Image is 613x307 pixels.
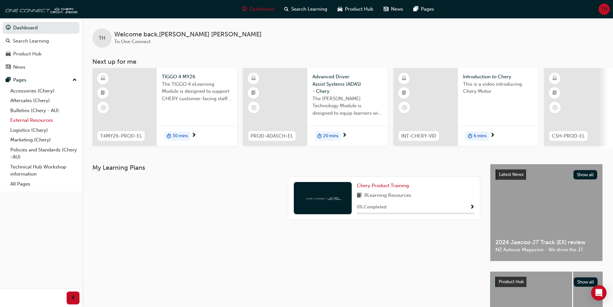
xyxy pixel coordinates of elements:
[82,58,613,65] h3: Next up for me
[6,77,11,83] span: pages-icon
[3,3,77,15] img: oneconnect
[312,95,383,117] span: The [PERSON_NAME] Technology Module is designed to equip learners with essential knowledge about ...
[496,169,597,180] a: Latest NewsShow all
[251,132,293,140] span: PROD-ADASCH-EL
[552,105,558,110] span: learningRecordVerb_NONE-icon
[3,22,79,34] a: Dashboard
[162,73,232,81] span: TIGGO 4 MY26
[323,132,339,140] span: 20 mins
[490,133,495,139] span: next-icon
[114,39,151,44] span: To One Connect
[413,5,418,13] span: pages-icon
[191,133,196,139] span: next-icon
[162,81,232,102] span: The TIGGO 4 eLearning Module is designed to support CHERY customer-facing staff with the product ...
[305,195,340,201] img: oneconnect
[100,105,106,110] span: learningRecordVerb_NONE-icon
[291,5,327,13] span: Search Learning
[408,3,439,16] a: pages-iconPages
[357,182,412,189] a: Chery Product Training
[101,89,105,97] span: booktick-icon
[251,89,256,97] span: booktick-icon
[495,277,598,287] a: Product HubShow all
[470,203,475,211] button: Show Progress
[13,63,25,71] div: News
[167,132,171,140] span: duration-icon
[345,5,373,13] span: Product Hub
[599,4,610,15] button: TH
[496,246,597,254] span: NZ Autocar Magazine - We drive the J7.
[8,179,79,189] a: All Pages
[357,183,409,188] span: Chery Product Training
[243,68,388,146] a: PROD-ADASCH-ELAdvanced Driver Assist Systems (ADAS) - CheryThe [PERSON_NAME] Technology Module is...
[72,76,77,84] span: up-icon
[8,106,79,116] a: Bulletins (Chery - AU)
[470,205,475,210] span: Show Progress
[332,3,378,16] a: car-iconProduct Hub
[6,64,11,70] span: news-icon
[6,38,10,44] span: search-icon
[101,74,105,83] span: learningResourceType_ELEARNING-icon
[251,74,256,83] span: learningResourceType_ELEARNING-icon
[3,21,79,74] button: DashboardSearch LearningProduct HubNews
[284,5,289,13] span: search-icon
[474,132,487,140] span: 6 mins
[8,115,79,125] a: External Resources
[499,279,524,284] span: Product Hub
[100,132,142,140] span: T4MY26-PROD-EL
[591,285,607,301] div: Open Intercom Messenger
[496,239,597,246] span: 2024 Jaecoo J7 Track (EX) review
[499,172,524,177] span: Latest News
[312,73,383,95] span: Advanced Driver Assist Systems (ADAS) - Chery
[394,68,538,146] a: INT-CHERY-VIDIntroduction to CheryThis is a video introducing Chery Motorduration-icon6 mins
[490,164,603,261] a: Latest NewsShow all2024 Jaecoo J7 Track (EX) reviewNZ Autocar Magazine - We drive the J7.
[573,170,598,179] button: Show all
[3,35,79,47] a: Search Learning
[553,89,557,97] span: booktick-icon
[342,133,347,139] span: next-icon
[401,132,436,140] span: INT-CHERY-VID
[391,5,403,13] span: News
[463,73,533,81] span: Introduction to Chery
[13,37,49,45] div: Search Learning
[99,34,105,42] span: TH
[384,5,388,13] span: news-icon
[242,5,247,13] span: guage-icon
[237,3,279,16] a: guage-iconDashboard
[92,164,480,171] h3: My Learning Plans
[338,5,342,13] span: car-icon
[574,277,598,287] button: Show all
[6,51,11,57] span: car-icon
[3,48,79,60] a: Product Hub
[8,96,79,106] a: Aftersales (Chery)
[317,132,322,140] span: duration-icon
[8,145,79,162] a: Policies and Standards (Chery -AU)
[552,132,585,140] span: CSH-PROD-EL
[357,204,386,211] span: 0 % Completed
[553,74,557,83] span: learningResourceType_ELEARNING-icon
[92,68,237,146] a: T4MY26-PROD-ELTIGGO 4 MY26The TIGGO 4 eLearning Module is designed to support CHERY customer-faci...
[8,162,79,179] a: Technical Hub Workshop information
[13,76,26,84] div: Pages
[249,5,274,13] span: Dashboard
[8,135,79,145] a: Marketing (Chery)
[364,192,411,200] span: 8 Learning Resources
[421,5,434,13] span: Pages
[3,74,79,86] button: Pages
[402,74,406,83] span: learningResourceType_ELEARNING-icon
[71,294,76,302] span: prev-icon
[402,89,406,97] span: booktick-icon
[172,132,188,140] span: 30 mins
[378,3,408,16] a: news-iconNews
[357,192,362,200] span: book-icon
[279,3,332,16] a: search-iconSearch Learning
[3,61,79,73] a: News
[8,125,79,135] a: Logistics (Chery)
[8,86,79,96] a: Accessories (Chery)
[251,105,257,110] span: learningRecordVerb_NONE-icon
[402,105,407,110] span: learningRecordVerb_NONE-icon
[6,25,11,31] span: guage-icon
[114,31,262,38] span: Welcome back , [PERSON_NAME] [PERSON_NAME]
[463,81,533,95] span: This is a video introducing Chery Motor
